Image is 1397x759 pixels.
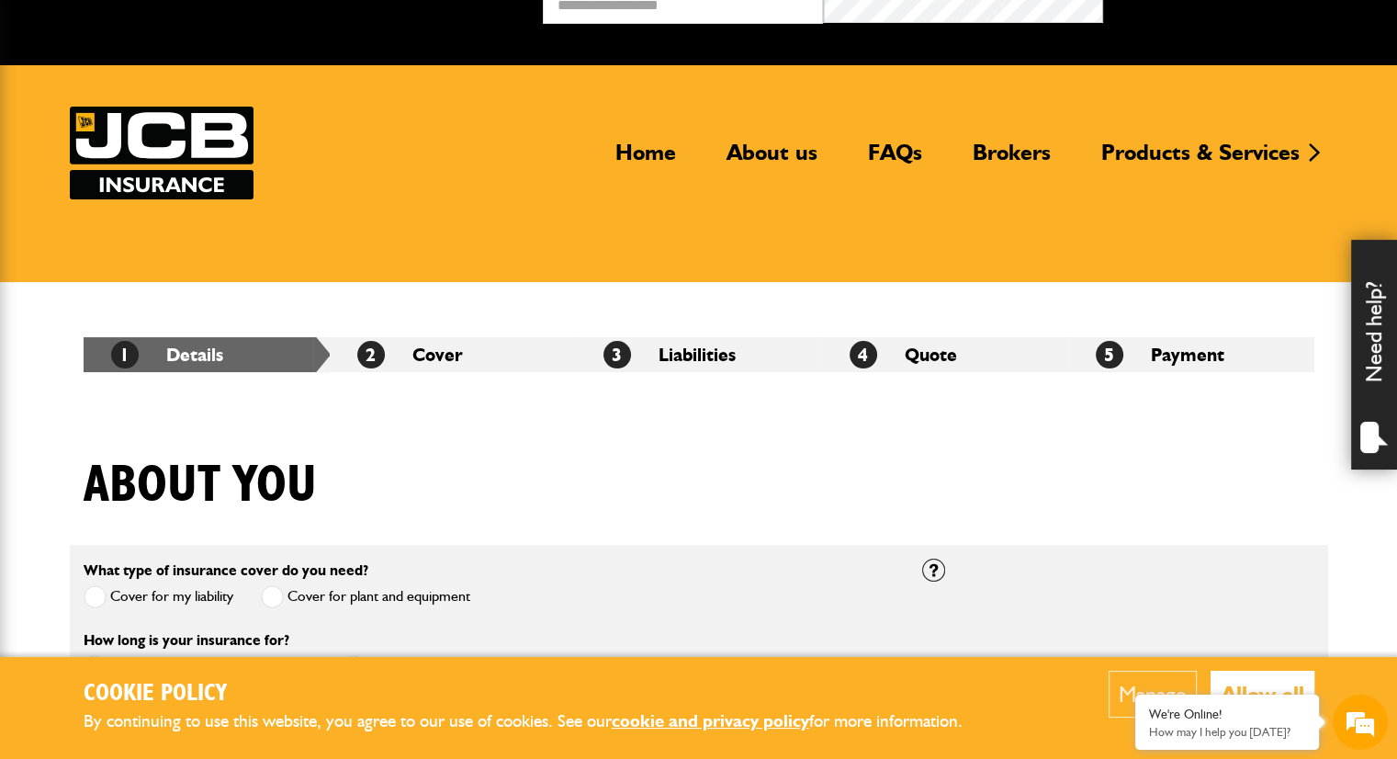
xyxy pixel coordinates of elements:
span: 4 [850,341,877,368]
label: Short term cover for hired in plant [84,655,314,678]
a: Products & Services [1087,139,1313,181]
label: Cover for my liability [84,585,233,608]
p: How may I help you today? [1149,725,1305,739]
a: About us [713,139,831,181]
li: Payment [1068,337,1314,372]
span: 2 [357,341,385,368]
div: We're Online! [1149,707,1305,722]
label: Annual cover [342,655,446,678]
li: Cover [330,337,576,372]
p: By continuing to use this website, you agree to our use of cookies. See our for more information. [84,708,993,736]
img: JCB Insurance Services logo [70,107,253,199]
li: Liabilities [576,337,822,372]
a: cookie and privacy policy [612,710,809,731]
div: Need help? [1351,240,1397,470]
label: How long is your insurance for? [84,633,289,648]
li: Quote [822,337,1068,372]
h2: Cookie Policy [84,680,993,708]
span: 5 [1096,341,1123,368]
span: 3 [603,341,631,368]
button: Allow all [1211,671,1314,718]
a: Brokers [959,139,1065,181]
a: Home [602,139,690,181]
span: 1 [111,341,139,368]
h1: About you [84,455,317,516]
button: Manage [1109,671,1197,718]
a: JCB Insurance Services [70,107,253,199]
a: FAQs [854,139,936,181]
label: What type of insurance cover do you need? [84,563,368,578]
label: Cover for plant and equipment [261,585,470,608]
li: Details [84,337,330,372]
